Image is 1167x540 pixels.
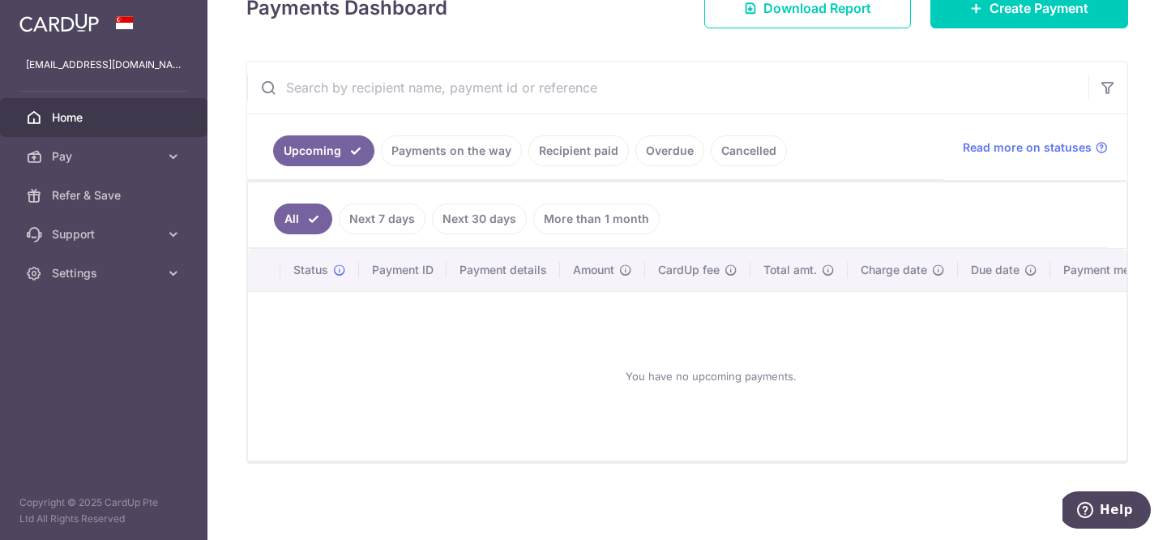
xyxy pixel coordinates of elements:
[52,226,159,242] span: Support
[861,262,927,278] span: Charge date
[247,62,1088,114] input: Search by recipient name, payment id or reference
[528,135,629,166] a: Recipient paid
[763,262,817,278] span: Total amt.
[339,204,425,234] a: Next 7 days
[1062,491,1151,532] iframe: Opens a widget where you can find more information
[963,139,1092,156] span: Read more on statuses
[293,262,328,278] span: Status
[52,187,159,204] span: Refer & Save
[381,135,522,166] a: Payments on the way
[711,135,787,166] a: Cancelled
[19,13,99,32] img: CardUp
[52,148,159,165] span: Pay
[267,305,1154,448] div: You have no upcoming payments.
[447,249,560,291] th: Payment details
[274,204,332,234] a: All
[26,57,182,73] p: [EMAIL_ADDRESS][DOMAIN_NAME]
[359,249,447,291] th: Payment ID
[432,204,527,234] a: Next 30 days
[273,135,374,166] a: Upcoming
[533,204,660,234] a: More than 1 month
[52,265,159,281] span: Settings
[658,262,720,278] span: CardUp fee
[573,262,614,278] span: Amount
[971,262,1020,278] span: Due date
[52,109,159,126] span: Home
[635,135,704,166] a: Overdue
[963,139,1108,156] a: Read more on statuses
